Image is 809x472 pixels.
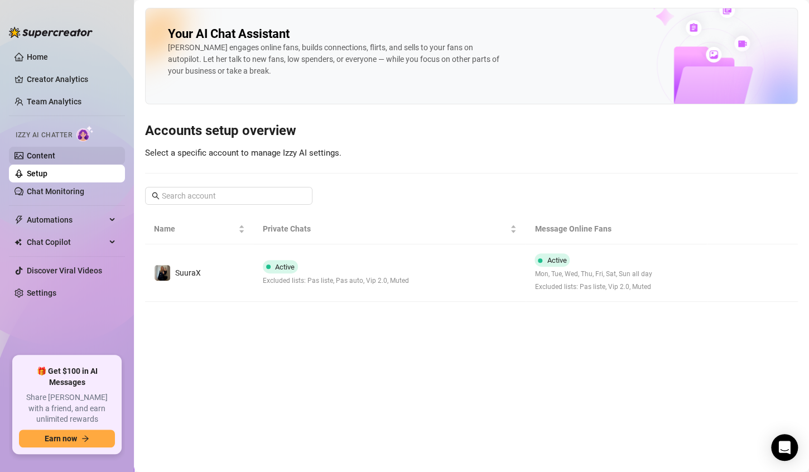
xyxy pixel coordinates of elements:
div: Open Intercom Messenger [771,434,798,461]
span: Excluded lists: Pas liste, Vip 2.0, Muted [534,282,652,292]
span: SuuraX [175,268,201,277]
span: search [152,192,160,200]
th: Message Online Fans [526,214,707,244]
img: Chat Copilot [15,238,22,246]
span: Excluded lists: Pas liste, Pas auto, Vip 2.0, Muted [263,276,409,286]
input: Search account [162,190,297,202]
h2: Your AI Chat Assistant [168,26,290,42]
img: logo-BBDzfeDw.svg [9,27,93,38]
div: [PERSON_NAME] engages online fans, builds connections, flirts, and sells to your fans on autopilo... [168,42,503,77]
span: Automations [27,211,106,229]
a: Creator Analytics [27,70,116,88]
a: Home [27,52,48,61]
button: Earn nowarrow-right [19,430,115,447]
span: Earn now [45,434,77,443]
span: Name [154,223,236,235]
th: Private Chats [254,214,526,244]
span: 🎁 Get $100 in AI Messages [19,366,115,388]
a: Setup [27,169,47,178]
h3: Accounts setup overview [145,122,798,140]
span: Share [PERSON_NAME] with a friend, and earn unlimited rewards [19,392,115,425]
a: Team Analytics [27,97,81,106]
img: AI Chatter [76,126,94,142]
a: Settings [27,288,56,297]
span: Active [547,256,566,264]
span: thunderbolt [15,215,23,224]
th: Name [145,214,254,244]
a: Discover Viral Videos [27,266,102,275]
span: Active [275,263,295,271]
span: Izzy AI Chatter [16,130,72,141]
a: Chat Monitoring [27,187,84,196]
span: Mon, Tue, Wed, Thu, Fri, Sat, Sun all day [534,269,652,280]
span: Select a specific account to manage Izzy AI settings. [145,148,341,158]
span: Private Chats [263,223,508,235]
span: arrow-right [81,435,89,442]
a: Content [27,151,55,160]
span: Chat Copilot [27,233,106,251]
img: SuuraX [155,265,170,281]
